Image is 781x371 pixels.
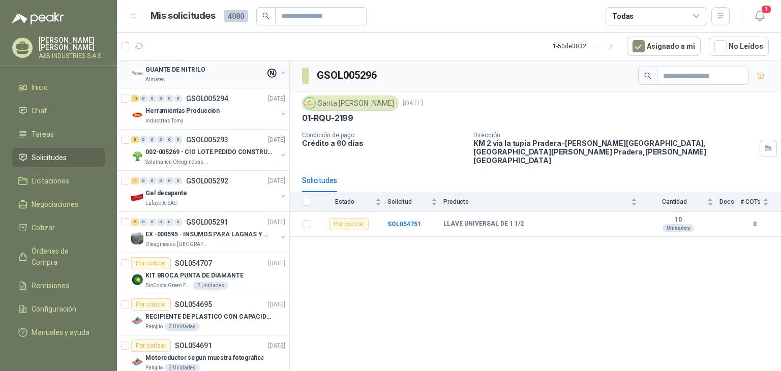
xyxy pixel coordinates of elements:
[145,353,263,363] p: Motoreductor segun muestra fotográfica
[32,82,48,93] span: Inicio
[329,218,369,230] div: Por cotizar
[302,113,353,123] p: 01-RQU-2199
[268,259,285,268] p: [DATE]
[117,253,289,294] a: Por cotizarSOL054707[DATE] Company LogoKIT BROCA PUNTA DE DIAMANTEBioCosta Green Energy S.A.S2 Un...
[663,224,694,232] div: Unidades
[12,125,105,144] a: Tareas
[174,177,182,184] div: 0
[131,257,171,269] div: Por cotizar
[268,94,285,104] p: [DATE]
[32,303,76,315] span: Configuración
[761,5,772,14] span: 1
[224,10,248,22] span: 4080
[131,273,143,286] img: Company Logo
[740,220,769,229] b: 0
[131,136,139,143] div: 5
[12,218,105,237] a: Cotizar
[131,51,287,84] a: 0 0 0 0 0 0 GSOL005295[DATE] Company LogoGUANTE DE NITRILOAlmatec
[186,177,228,184] p: GSOL005292
[131,92,287,125] a: 13 0 0 0 0 0 GSOL005294[DATE] Company LogoHerramientas ProducciónIndustrias Tomy
[145,189,187,198] p: Gel decapante
[174,219,182,226] div: 0
[612,11,634,22] div: Todas
[32,327,89,338] span: Manuales y ayuda
[262,12,269,19] span: search
[131,219,139,226] div: 2
[473,139,756,165] p: KM 2 vía la tupia Pradera-[PERSON_NAME][GEOGRAPHIC_DATA], [GEOGRAPHIC_DATA][PERSON_NAME] Pradera ...
[157,136,165,143] div: 0
[304,98,315,109] img: Company Logo
[12,323,105,342] a: Manuales y ayuda
[643,216,713,224] b: 10
[387,192,443,212] th: Solicitud
[644,72,651,79] span: search
[148,95,156,102] div: 0
[12,148,105,167] a: Solicitudes
[12,101,105,120] a: Chat
[186,136,228,143] p: GSOL005293
[32,222,55,233] span: Cotizar
[145,282,191,290] p: BioCosta Green Energy S.A.S
[302,175,337,186] div: Solicitudes
[131,356,143,368] img: Company Logo
[140,219,147,226] div: 0
[627,37,701,56] button: Asignado a mi
[186,95,228,102] p: GSOL005294
[193,282,228,290] div: 2 Unidades
[148,177,156,184] div: 0
[131,177,139,184] div: 1
[131,68,143,80] img: Company Logo
[186,54,228,61] p: GSOL005295
[145,158,209,166] p: Salamanca Oleaginosas SAS
[268,341,285,351] p: [DATE]
[32,175,69,187] span: Licitaciones
[12,171,105,191] a: Licitaciones
[157,177,165,184] div: 0
[740,192,781,212] th: # COTs
[32,199,78,210] span: Negociaciones
[643,198,705,205] span: Cantidad
[443,192,643,212] th: Producto
[12,299,105,319] a: Configuración
[387,221,421,228] b: SOL054751
[131,191,143,203] img: Company Logo
[175,301,212,308] p: SOL054695
[131,315,143,327] img: Company Logo
[740,198,761,205] span: # COTs
[148,136,156,143] div: 0
[268,135,285,145] p: [DATE]
[709,37,769,56] button: No Leídos
[268,176,285,186] p: [DATE]
[719,192,740,212] th: Docs
[140,95,147,102] div: 0
[443,198,629,205] span: Producto
[302,96,399,111] div: Santa [PERSON_NAME]
[145,271,244,281] p: KIT BROCA PUNTA DE DIAMANTE
[145,230,272,239] p: EX -000595 - INSUMOS PARA LAGNAS Y OFICINAS PLANTA
[32,129,54,140] span: Tareas
[175,342,212,349] p: SOL054691
[553,38,619,54] div: 1 - 50 de 3032
[145,65,205,75] p: GUANTE DE NITRILO
[166,136,173,143] div: 0
[157,219,165,226] div: 0
[131,150,143,162] img: Company Logo
[268,218,285,227] p: [DATE]
[643,192,719,212] th: Cantidad
[12,78,105,97] a: Inicio
[186,219,228,226] p: GSOL005291
[750,7,769,25] button: 1
[268,300,285,310] p: [DATE]
[131,232,143,244] img: Company Logo
[302,139,465,147] p: Crédito a 60 días
[145,240,209,249] p: Oleaginosas [GEOGRAPHIC_DATA][PERSON_NAME]
[32,152,67,163] span: Solicitudes
[117,294,289,335] a: Por cotizarSOL054695[DATE] Company LogoRECIPIENTE DE PLASTICO CON CAPACIDAD DE 1.8 LT PARA LA EXT...
[145,199,176,207] p: Lafayette SAS
[39,53,105,59] p: A&B INDUSTRIES S.A.S
[387,198,429,205] span: Solicitud
[12,276,105,295] a: Remisiones
[145,106,220,116] p: Herramientas Producción
[175,260,212,267] p: SOL054707
[131,298,171,311] div: Por cotizar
